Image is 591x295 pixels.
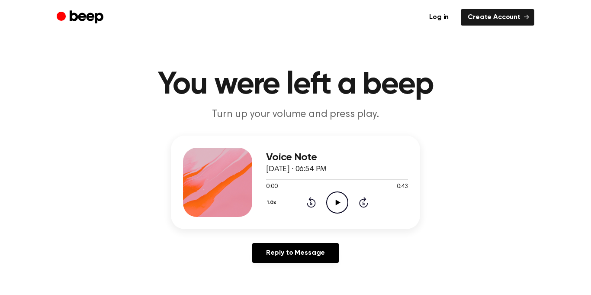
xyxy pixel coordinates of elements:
a: Reply to Message [252,243,339,263]
span: 0:00 [266,182,277,191]
a: Log in [422,9,456,26]
a: Create Account [461,9,534,26]
p: Turn up your volume and press play. [129,107,462,122]
h1: You were left a beep [74,69,517,100]
span: [DATE] · 06:54 PM [266,165,327,173]
a: Beep [57,9,106,26]
span: 0:43 [397,182,408,191]
h3: Voice Note [266,152,408,163]
button: 1.0x [266,195,279,210]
